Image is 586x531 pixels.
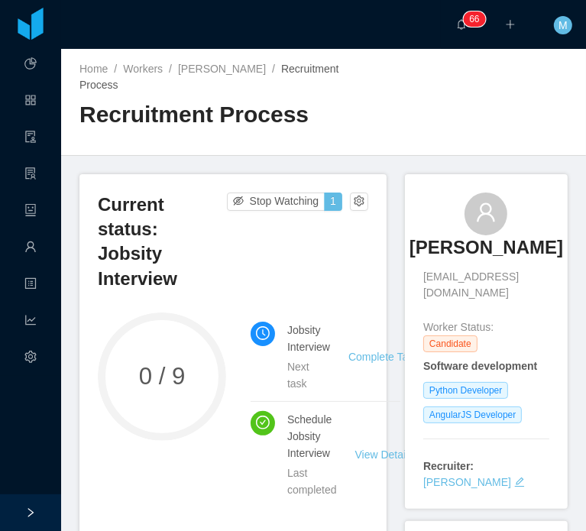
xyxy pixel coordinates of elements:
[456,19,467,30] i: icon: bell
[287,358,330,392] div: Next task
[98,364,226,388] span: 0 / 9
[24,160,37,191] i: icon: solution
[287,322,330,355] h4: Jobsity Interview
[24,196,37,228] a: icon: robot
[79,63,108,75] a: Home
[410,235,563,260] h3: [PERSON_NAME]
[410,235,563,269] a: [PERSON_NAME]
[469,11,474,27] p: 6
[475,202,497,223] i: icon: user
[24,122,37,154] a: icon: audit
[350,193,368,211] button: icon: setting
[423,406,522,423] span: AngularJS Developer
[24,49,37,81] a: icon: pie-chart
[355,448,414,461] a: View Details
[169,63,172,75] span: /
[423,269,549,301] span: [EMAIL_ADDRESS][DOMAIN_NAME]
[272,63,275,75] span: /
[227,193,325,211] button: icon: eye-invisibleStop Watching
[514,477,525,487] i: icon: edit
[423,382,508,399] span: Python Developer
[79,63,339,91] span: Recruitment Process
[178,63,266,75] a: [PERSON_NAME]
[463,11,485,27] sup: 66
[287,465,337,498] div: Last completed
[123,63,163,75] a: Workers
[98,193,227,292] h3: Current status: Jobsity Interview
[79,99,324,131] h2: Recruitment Process
[423,476,511,488] a: [PERSON_NAME]
[24,307,37,338] i: icon: line-chart
[114,63,117,75] span: /
[423,335,478,352] span: Candidate
[287,411,337,461] h4: Schedule Jobsity Interview
[24,232,37,264] a: icon: user
[256,416,270,429] i: icon: check-circle
[348,351,419,363] a: Complete Task
[423,460,474,472] strong: Recruiter:
[474,11,480,27] p: 6
[423,321,494,333] span: Worker Status:
[505,19,516,30] i: icon: plus
[24,269,37,301] a: icon: profile
[324,193,342,211] button: 1
[423,360,537,372] strong: Software development
[24,344,37,374] i: icon: setting
[24,86,37,118] a: icon: appstore
[256,326,270,340] i: icon: clock-circle
[558,16,568,34] span: M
